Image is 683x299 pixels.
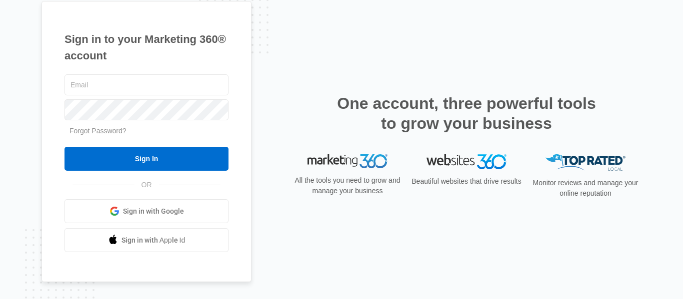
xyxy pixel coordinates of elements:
h1: Sign in to your Marketing 360® account [64,31,228,64]
img: Marketing 360 [307,154,387,168]
input: Sign In [64,147,228,171]
a: Sign in with Google [64,199,228,223]
p: All the tools you need to grow and manage your business [291,175,403,196]
a: Sign in with Apple Id [64,228,228,252]
p: Monitor reviews and manage your online reputation [529,178,641,199]
span: OR [134,180,159,190]
h2: One account, three powerful tools to grow your business [334,93,599,133]
p: Beautiful websites that drive results [410,176,522,187]
img: Websites 360 [426,154,506,169]
span: Sign in with Apple Id [121,235,185,246]
img: Top Rated Local [545,154,625,171]
input: Email [64,74,228,95]
span: Sign in with Google [123,206,184,217]
a: Forgot Password? [69,127,126,135]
